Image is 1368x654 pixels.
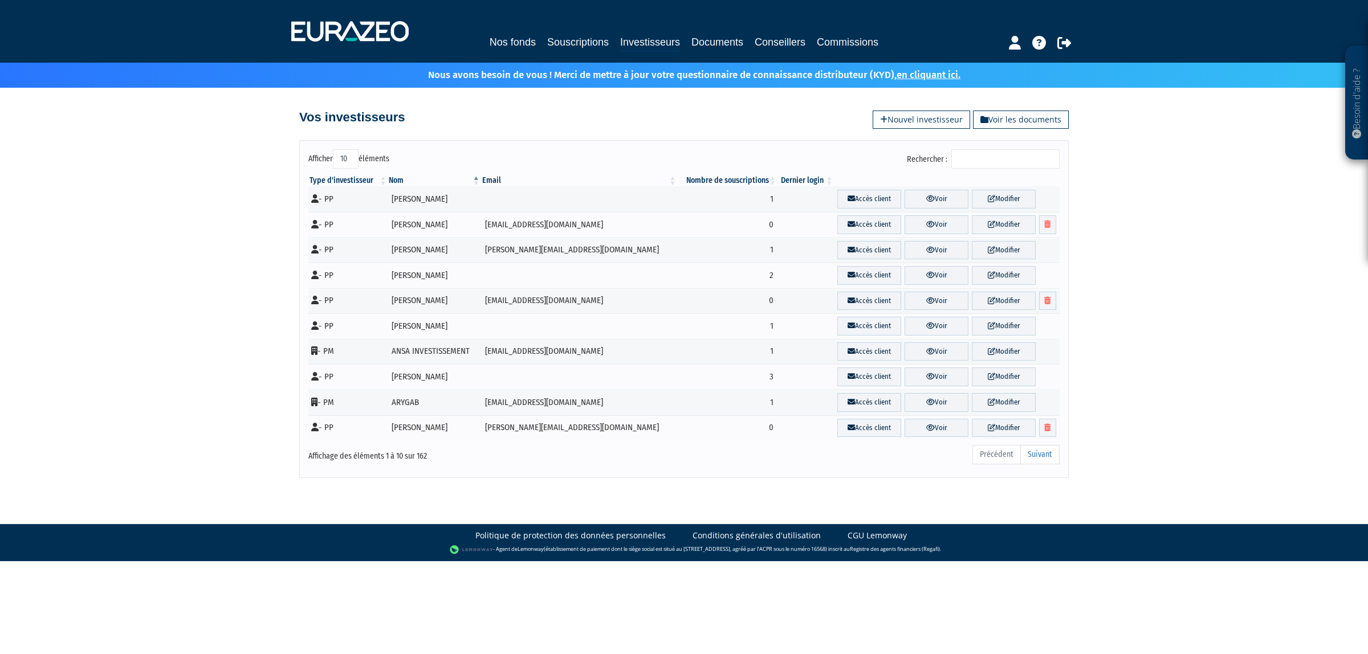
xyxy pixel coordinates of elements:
a: CGU Lemonway [848,530,907,541]
th: Email : activer pour trier la colonne par ordre croissant [481,175,678,186]
td: 0 [678,415,777,441]
a: Voir [905,292,968,310]
input: Rechercher : [951,149,1060,169]
a: Voir [905,190,968,209]
td: [PERSON_NAME] [388,238,481,263]
td: - PM [308,390,388,415]
a: Voir [905,393,968,412]
a: Modifier [972,317,1036,336]
a: Modifier [972,419,1036,438]
a: Accès client [837,241,901,260]
td: [EMAIL_ADDRESS][DOMAIN_NAME] [481,288,678,314]
a: Suivant [1020,445,1060,464]
div: - Agent de (établissement de paiement dont le siège social est situé au [STREET_ADDRESS], agréé p... [11,544,1357,555]
td: - PP [308,238,388,263]
td: 1 [678,238,777,263]
a: Modifier [972,367,1036,386]
td: [PERSON_NAME] [388,415,481,441]
a: Modifier [972,215,1036,234]
a: Documents [691,34,743,50]
label: Rechercher : [907,149,1060,169]
a: Accès client [837,266,901,285]
td: - PM [308,339,388,365]
a: Accès client [837,190,901,209]
td: [PERSON_NAME][EMAIL_ADDRESS][DOMAIN_NAME] [481,238,678,263]
a: Supprimer [1039,419,1056,438]
td: - PP [308,288,388,314]
a: Voir les documents [973,111,1069,129]
img: logo-lemonway.png [450,544,494,555]
th: Nombre de souscriptions : activer pour trier la colonne par ordre croissant [678,175,777,186]
a: Modifier [972,266,1036,285]
a: Accès client [837,317,901,336]
a: Accès client [837,292,901,310]
img: 1732889491-logotype_eurazeo_blanc_rvb.png [291,21,409,42]
p: Nous avons besoin de vous ! Merci de mettre à jour votre questionnaire de connaissance distribute... [395,66,960,82]
td: - PP [308,313,388,339]
td: - PP [308,415,388,441]
th: Nom : activer pour trier la colonne par ordre d&eacute;croissant [388,175,481,186]
a: Supprimer [1039,215,1056,234]
a: Accès client [837,419,901,438]
td: 0 [678,288,777,314]
td: [PERSON_NAME] [388,313,481,339]
td: 0 [678,212,777,238]
td: - PP [308,186,388,212]
td: [PERSON_NAME][EMAIL_ADDRESS][DOMAIN_NAME] [481,415,678,441]
td: [PERSON_NAME] [388,364,481,390]
td: 1 [678,313,777,339]
a: Politique de protection des données personnelles [475,530,666,541]
a: Voir [905,342,968,361]
a: Accès client [837,342,901,361]
a: Modifier [972,190,1036,209]
td: [EMAIL_ADDRESS][DOMAIN_NAME] [481,212,678,238]
a: Voir [905,367,968,386]
select: Afficheréléments [333,149,359,169]
a: Voir [905,317,968,336]
a: Nouvel investisseur [873,111,970,129]
td: [PERSON_NAME] [388,212,481,238]
td: - PP [308,263,388,288]
a: Modifier [972,241,1036,260]
a: Registre des agents financiers (Regafi) [850,546,940,553]
td: ANSA INVESTISSEMENT [388,339,481,365]
a: Voir [905,266,968,285]
td: [PERSON_NAME] [388,263,481,288]
th: Type d'investisseur : activer pour trier la colonne par ordre croissant [308,175,388,186]
a: Accès client [837,215,901,234]
a: Voir [905,215,968,234]
label: Afficher éléments [308,149,389,169]
h4: Vos investisseurs [299,111,405,124]
a: Lemonway [518,546,544,553]
a: en cliquant ici. [897,69,960,81]
td: 2 [678,263,777,288]
td: - PP [308,364,388,390]
a: Voir [905,241,968,260]
p: Besoin d'aide ? [1350,52,1363,154]
td: 1 [678,339,777,365]
a: Supprimer [1039,292,1056,310]
a: Accès client [837,393,901,412]
td: [PERSON_NAME] [388,288,481,314]
a: Nos fonds [490,34,536,50]
a: Modifier [972,393,1036,412]
td: [EMAIL_ADDRESS][DOMAIN_NAME] [481,339,678,365]
td: [EMAIL_ADDRESS][DOMAIN_NAME] [481,390,678,415]
a: Souscriptions [547,34,609,50]
a: Modifier [972,292,1036,310]
div: Affichage des éléments 1 à 10 sur 162 [308,444,612,462]
td: 3 [678,364,777,390]
a: Investisseurs [620,34,680,52]
td: 1 [678,186,777,212]
th: Dernier login : activer pour trier la colonne par ordre croissant [777,175,834,186]
th: &nbsp; [834,175,1060,186]
td: ARYGAB [388,390,481,415]
a: Modifier [972,342,1036,361]
td: 1 [678,390,777,415]
a: Voir [905,419,968,438]
a: Accès client [837,367,901,386]
a: Conseillers [755,34,805,50]
a: Conditions générales d'utilisation [693,530,821,541]
td: - PP [308,212,388,238]
a: Commissions [817,34,878,50]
